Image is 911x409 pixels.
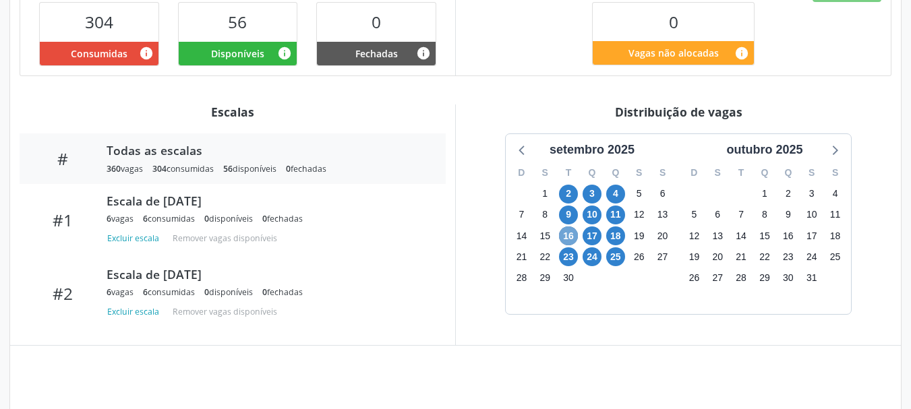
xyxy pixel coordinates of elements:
[732,206,751,224] span: terça-feira, 7 de outubro de 2025
[708,206,727,224] span: segunda-feira, 6 de outubro de 2025
[755,206,774,224] span: quarta-feira, 8 de outubro de 2025
[755,185,774,203] span: quarta-feira, 1 de outubro de 2025
[630,185,649,203] span: sexta-feira, 5 de setembro de 2025
[262,286,267,298] span: 0
[262,213,303,224] div: fechadas
[684,226,703,245] span: domingo, 12 de outubro de 2025
[85,11,113,33] span: 304
[286,163,326,175] div: fechadas
[535,206,554,224] span: segunda-feira, 8 de setembro de 2025
[107,143,427,158] div: Todas as escalas
[512,268,531,287] span: domingo, 28 de setembro de 2025
[628,46,719,60] span: Vagas não alocadas
[826,185,845,203] span: sábado, 4 de outubro de 2025
[802,268,821,287] span: sexta-feira, 31 de outubro de 2025
[510,162,533,183] div: D
[826,247,845,266] span: sábado, 25 de outubro de 2025
[755,247,774,266] span: quarta-feira, 22 de outubro de 2025
[107,163,121,175] span: 360
[228,11,247,33] span: 56
[152,163,167,175] span: 304
[583,206,601,224] span: quarta-feira, 10 de setembro de 2025
[277,46,292,61] i: Vagas alocadas e sem marcações associadas
[544,141,640,159] div: setembro 2025
[20,104,446,119] div: Escalas
[606,226,625,245] span: quinta-feira, 18 de setembro de 2025
[802,247,821,266] span: sexta-feira, 24 de outubro de 2025
[355,46,398,61] span: Fechadas
[606,247,625,266] span: quinta-feira, 25 de setembro de 2025
[682,162,706,183] div: D
[107,303,165,321] button: Excluir escala
[262,286,303,298] div: fechadas
[779,185,798,203] span: quinta-feira, 2 de outubro de 2025
[653,226,672,245] span: sábado, 20 de setembro de 2025
[143,286,148,298] span: 6
[372,11,381,33] span: 0
[684,206,703,224] span: domingo, 5 de outubro de 2025
[779,247,798,266] span: quinta-feira, 23 de outubro de 2025
[559,268,578,287] span: terça-feira, 30 de setembro de 2025
[802,226,821,245] span: sexta-feira, 17 de outubro de 2025
[732,268,751,287] span: terça-feira, 28 de outubro de 2025
[559,206,578,224] span: terça-feira, 9 de setembro de 2025
[107,193,427,208] div: Escala de [DATE]
[753,162,777,183] div: Q
[286,163,291,175] span: 0
[651,162,674,183] div: S
[606,185,625,203] span: quinta-feira, 4 de setembro de 2025
[535,247,554,266] span: segunda-feira, 22 de setembro de 2025
[465,104,891,119] div: Distribuição de vagas
[779,268,798,287] span: quinta-feira, 30 de outubro de 2025
[262,213,267,224] span: 0
[535,226,554,245] span: segunda-feira, 15 de setembro de 2025
[211,46,264,61] span: Disponíveis
[583,185,601,203] span: quarta-feira, 3 de setembro de 2025
[204,286,253,298] div: disponíveis
[29,210,97,230] div: #1
[143,286,195,298] div: consumidas
[734,46,749,61] i: Quantidade de vagas restantes do teto de vagas
[802,185,821,203] span: sexta-feira, 3 de outubro de 2025
[535,268,554,287] span: segunda-feira, 29 de setembro de 2025
[29,284,97,303] div: #2
[559,185,578,203] span: terça-feira, 2 de setembro de 2025
[826,206,845,224] span: sábado, 11 de outubro de 2025
[107,267,427,282] div: Escala de [DATE]
[684,247,703,266] span: domingo, 19 de outubro de 2025
[755,268,774,287] span: quarta-feira, 29 de outubro de 2025
[559,226,578,245] span: terça-feira, 16 de setembro de 2025
[512,247,531,266] span: domingo, 21 de setembro de 2025
[732,226,751,245] span: terça-feira, 14 de outubro de 2025
[708,226,727,245] span: segunda-feira, 13 de outubro de 2025
[512,226,531,245] span: domingo, 14 de setembro de 2025
[653,185,672,203] span: sábado, 6 de setembro de 2025
[29,149,97,168] div: #
[800,162,823,183] div: S
[604,162,627,183] div: Q
[583,247,601,266] span: quarta-feira, 24 de setembro de 2025
[630,226,649,245] span: sexta-feira, 19 de setembro de 2025
[779,206,798,224] span: quinta-feira, 9 de outubro de 2025
[630,247,649,266] span: sexta-feira, 26 de setembro de 2025
[581,162,604,183] div: Q
[708,247,727,266] span: segunda-feira, 20 de outubro de 2025
[204,213,253,224] div: disponíveis
[107,163,143,175] div: vagas
[653,247,672,266] span: sábado, 27 de setembro de 2025
[107,213,134,224] div: vagas
[627,162,651,183] div: S
[669,11,678,33] span: 0
[706,162,730,183] div: S
[730,162,753,183] div: T
[512,206,531,224] span: domingo, 7 de setembro de 2025
[559,247,578,266] span: terça-feira, 23 de setembro de 2025
[826,226,845,245] span: sábado, 18 de outubro de 2025
[416,46,431,61] i: Vagas alocadas e sem marcações associadas que tiveram sua disponibilidade fechada
[606,206,625,224] span: quinta-feira, 11 de setembro de 2025
[732,247,751,266] span: terça-feira, 21 de outubro de 2025
[533,162,557,183] div: S
[223,163,276,175] div: disponíveis
[684,268,703,287] span: domingo, 26 de outubro de 2025
[223,163,233,175] span: 56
